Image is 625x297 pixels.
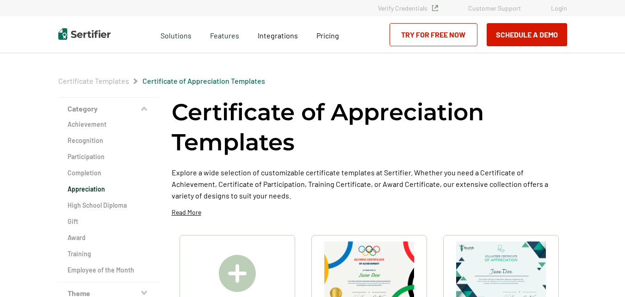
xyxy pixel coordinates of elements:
[316,29,339,40] a: Pricing
[68,201,151,210] a: High School Diploma
[68,217,151,226] a: Gift
[210,29,239,40] span: Features
[58,76,129,85] a: Certificate Templates
[316,31,339,40] span: Pricing
[68,168,151,178] a: Completion
[258,31,298,40] span: Integrations
[58,28,111,40] img: Sertifier | Digital Credentialing Platform
[142,76,265,85] a: Certificate of Appreciation Templates
[219,255,256,292] img: Create A Blank Certificate
[68,266,151,275] a: Employee of the Month
[161,29,192,40] span: Solutions
[58,98,160,120] button: Category
[378,4,438,12] a: Verify Credentials
[58,76,265,86] div: Breadcrumb
[468,4,521,12] a: Customer Support
[172,167,567,201] p: Explore a wide selection of customizable certificate templates at Sertifier. Whether you need a C...
[258,29,298,40] a: Integrations
[172,208,201,217] p: Read More
[432,5,438,11] img: Verified
[58,76,129,86] span: Certificate Templates
[68,136,151,145] a: Recognition
[68,249,151,259] a: Training
[68,233,151,242] a: Award
[142,76,265,86] span: Certificate of Appreciation Templates
[172,97,567,157] h1: Certificate of Appreciation Templates
[551,4,567,12] a: Login
[68,120,151,129] a: Achievement
[68,185,151,194] a: Appreciation
[58,120,160,282] div: Category
[390,23,477,46] a: Try for Free Now
[68,152,151,161] a: Participation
